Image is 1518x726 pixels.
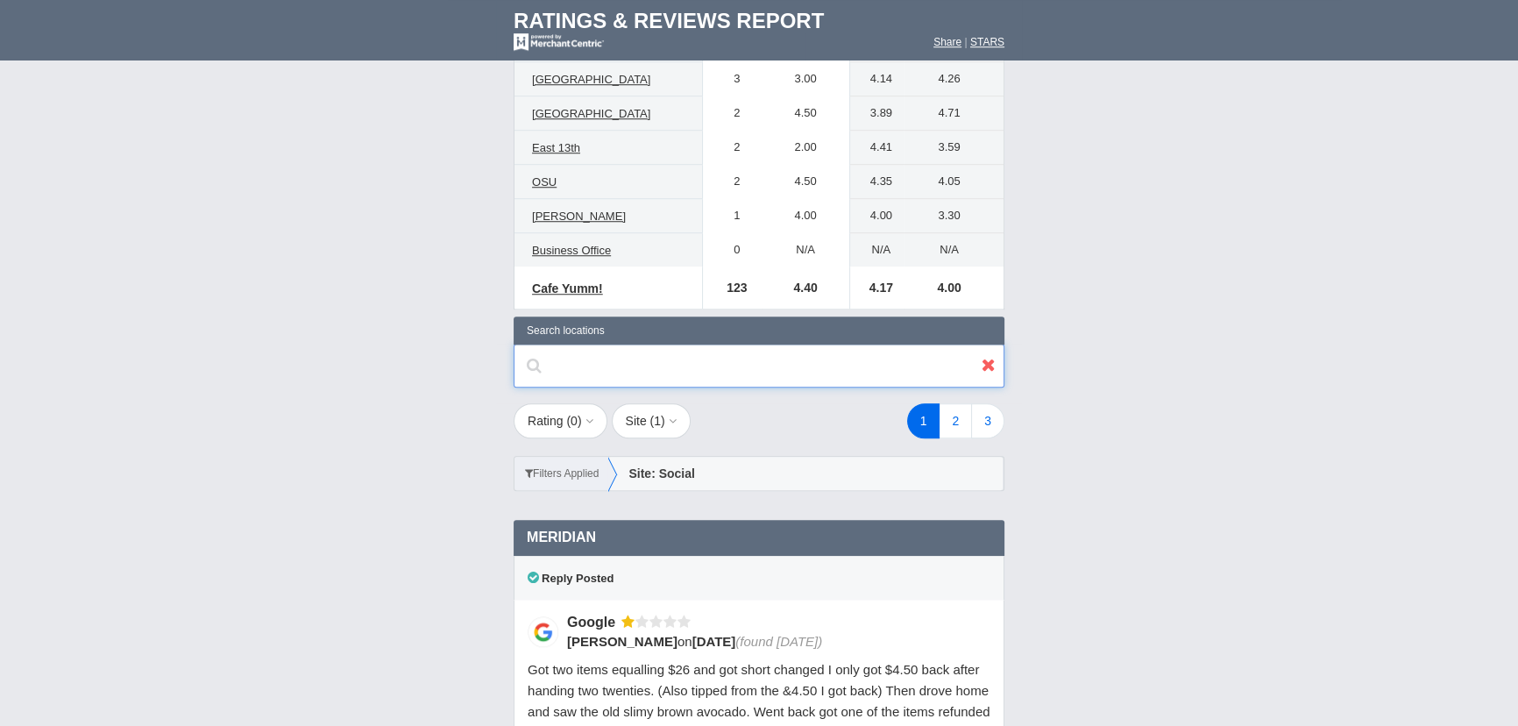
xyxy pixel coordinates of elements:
td: N/A [849,233,904,267]
span: Cafe Yumm! [532,281,603,295]
td: 4.00 [762,199,849,233]
td: 2 [703,96,763,131]
span: [PERSON_NAME] [532,210,626,223]
td: 4.00 [849,199,904,233]
span: East 13th [532,141,580,154]
span: Meridian [527,530,596,544]
td: 4.14 [849,62,904,96]
img: mc-powered-by-logo-white-103.png [514,33,604,51]
a: STARS [970,36,1004,48]
td: 3.89 [849,96,904,131]
div: on [567,632,979,651]
a: 3 [971,403,1004,438]
span: (found [DATE]) [735,634,822,649]
td: 2.00 [762,131,849,165]
td: 4.35 [849,165,904,199]
span: Reply Posted [528,572,614,585]
td: 3.59 [904,131,1004,165]
a: 2 [939,403,972,438]
span: [GEOGRAPHIC_DATA] [532,107,650,120]
a: [GEOGRAPHIC_DATA] [523,103,659,125]
td: 4.41 [849,131,904,165]
td: 3.30 [904,199,1004,233]
span: [DATE] [692,634,736,649]
a: Share [933,36,961,48]
td: 4.17 [849,267,904,309]
td: N/A [904,233,1004,267]
td: 123 [703,267,763,309]
span: | [964,36,967,48]
a: Cafe Yumm! [523,278,612,299]
td: 1 [703,199,763,233]
span: [PERSON_NAME] [567,634,677,649]
a: 1 [907,403,940,438]
td: 4.05 [904,165,1004,199]
div: Filters Applied [514,457,609,490]
span: Business Office [532,244,611,257]
a: OSU [523,172,565,193]
a: [PERSON_NAME] [523,206,635,227]
button: Rating (0) [514,403,607,438]
a: [GEOGRAPHIC_DATA] [523,69,659,90]
span: 0 [571,414,578,428]
img: Google [528,616,558,647]
td: 4.40 [762,267,849,309]
td: 4.50 [762,96,849,131]
td: 4.00 [904,267,1004,309]
td: 2 [703,165,763,199]
td: 3 [703,62,763,96]
span: [GEOGRAPHIC_DATA] [532,73,650,86]
td: 2 [703,131,763,165]
div: Google [567,613,621,631]
span: OSU [532,175,557,189]
td: 4.50 [762,165,849,199]
span: 1 [654,414,661,428]
div: Site: Social [608,457,1003,490]
td: N/A [762,233,849,267]
td: 4.71 [904,96,1004,131]
td: 0 [703,233,763,267]
a: Business Office [523,240,620,261]
td: 3.00 [762,62,849,96]
a: East 13th [523,138,589,159]
button: Site (1) [612,403,691,438]
td: 4.26 [904,62,1004,96]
